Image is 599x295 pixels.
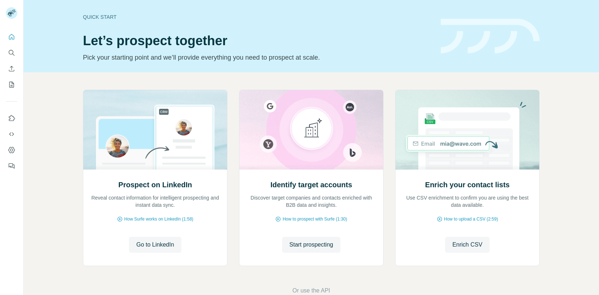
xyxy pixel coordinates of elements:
[403,194,532,209] p: Use CSV enrichment to confirm you are using the best data available.
[6,78,17,91] button: My lists
[441,19,540,54] img: banner
[292,286,330,295] button: Or use the API
[452,240,482,249] span: Enrich CSV
[83,13,432,21] div: Quick start
[6,159,17,172] button: Feedback
[6,128,17,141] button: Use Surfe API
[239,90,384,170] img: Identify target accounts
[118,180,192,190] h2: Prospect on LinkedIn
[444,216,498,222] span: How to upload a CSV (2:59)
[83,34,432,48] h1: Let’s prospect together
[83,90,227,170] img: Prospect on LinkedIn
[129,237,181,253] button: Go to LinkedIn
[282,237,340,253] button: Start prospecting
[91,194,220,209] p: Reveal contact information for intelligent prospecting and instant data sync.
[6,46,17,59] button: Search
[6,144,17,157] button: Dashboard
[445,237,490,253] button: Enrich CSV
[6,112,17,125] button: Use Surfe on LinkedIn
[136,240,174,249] span: Go to LinkedIn
[6,30,17,43] button: Quick start
[395,90,540,170] img: Enrich your contact lists
[289,240,333,249] span: Start prospecting
[6,62,17,75] button: Enrich CSV
[425,180,510,190] h2: Enrich your contact lists
[282,216,347,222] span: How to prospect with Surfe (1:30)
[271,180,352,190] h2: Identify target accounts
[83,52,432,63] p: Pick your starting point and we’ll provide everything you need to prospect at scale.
[124,216,193,222] span: How Surfe works on LinkedIn (1:58)
[247,194,376,209] p: Discover target companies and contacts enriched with B2B data and insights.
